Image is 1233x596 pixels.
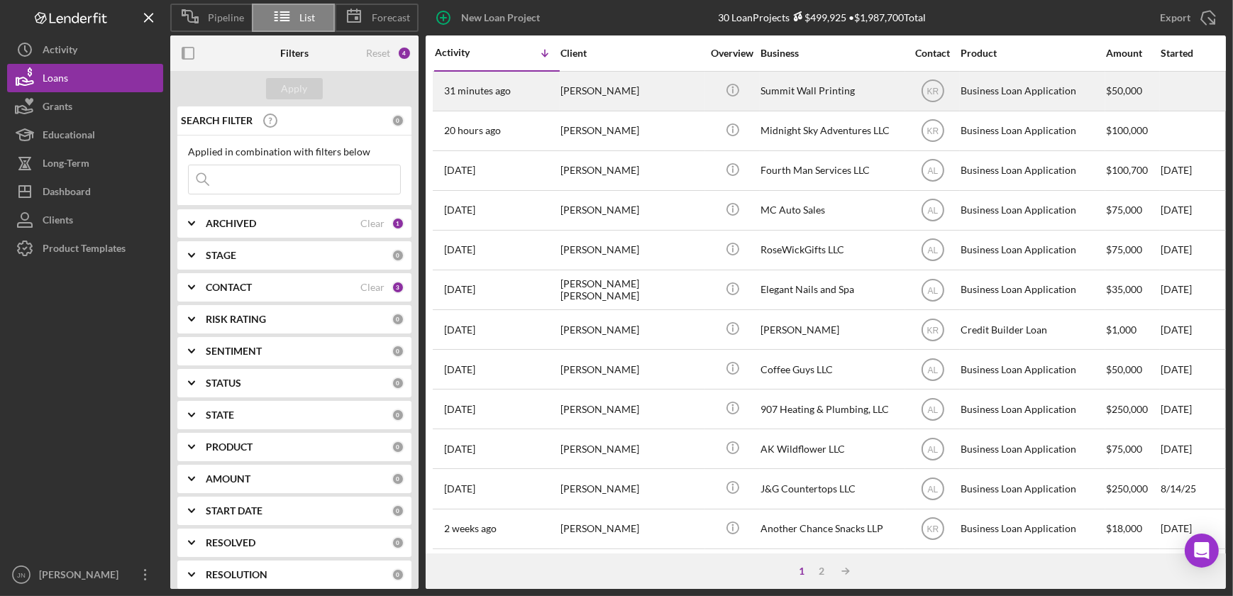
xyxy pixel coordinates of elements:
button: Loans [7,64,163,92]
div: [PERSON_NAME] [560,231,702,269]
button: Activity [7,35,163,64]
div: Business Loan Application [961,112,1102,150]
div: Contact [906,48,959,59]
div: [PERSON_NAME] [PERSON_NAME] [560,271,702,309]
div: [DATE] [1161,152,1224,189]
span: $100,000 [1106,124,1148,136]
div: Coffee Guys LLC [761,351,902,388]
b: CONTACT [206,282,252,293]
div: Long-Term [43,149,89,181]
span: $100,700 [1106,164,1148,176]
div: [DATE] [1161,351,1224,388]
time: 2025-09-22 23:37 [444,404,475,415]
div: Grants [43,92,72,124]
div: [PERSON_NAME] [560,510,702,548]
div: [DATE] [1161,192,1224,229]
div: 0 [392,313,404,326]
span: $75,000 [1106,243,1142,255]
div: Clear [360,282,385,293]
div: 0 [392,114,404,127]
div: [PERSON_NAME] [560,470,702,507]
div: Started [1161,48,1224,59]
button: Long-Term [7,149,163,177]
span: $18,000 [1106,522,1142,534]
time: 2025-09-26 19:30 [444,284,475,295]
time: 2025-09-22 22:54 [444,483,475,495]
div: [DATE] [1161,510,1224,548]
button: Apply [266,78,323,99]
div: AK Wildflower LLC [761,430,902,468]
div: [DATE] [1161,430,1224,468]
text: AL [927,285,938,295]
div: Reset [366,48,390,59]
div: [PERSON_NAME] [560,550,702,587]
div: [PERSON_NAME] [560,152,702,189]
div: 2 [812,565,831,577]
div: [DATE] [1161,550,1224,587]
div: 907 Heating & Plumbing, LLC [761,390,902,428]
text: JN [17,571,26,579]
b: RESOLVED [206,537,255,548]
div: 0 [392,345,404,358]
div: Business Loan Application [961,550,1102,587]
div: Business Loan Application [961,390,1102,428]
button: Export [1146,4,1226,32]
div: Amount [1106,48,1159,59]
span: $50,000 [1106,363,1142,375]
div: Business Loan Application [961,430,1102,468]
div: Business Loan Application [961,351,1102,388]
div: [PERSON_NAME] [560,112,702,150]
div: Business Loan Application [961,152,1102,189]
div: Export [1160,4,1190,32]
text: KR [927,325,939,335]
div: Educational [43,121,95,153]
div: Business Loan Application [961,470,1102,507]
span: Forecast [372,12,410,23]
div: Midnight Sky Adventures LLC [761,112,902,150]
time: 2025-09-30 00:08 [444,125,501,136]
text: AL [927,245,938,255]
text: KR [927,524,939,534]
span: $250,000 [1106,482,1148,495]
time: 2025-09-26 22:15 [444,244,475,255]
div: MC Auto Sales [761,192,902,229]
div: Posh Eatery & Events [761,550,902,587]
b: Filters [280,48,309,59]
div: 0 [392,409,404,421]
time: 2025-09-25 17:17 [444,324,475,336]
div: [DATE] [1161,231,1224,269]
div: 0 [392,504,404,517]
div: [PERSON_NAME] [560,351,702,388]
div: Summit Wall Printing [761,72,902,110]
span: $35,000 [1106,283,1142,295]
div: RoseWickGifts LLC [761,231,902,269]
div: [PERSON_NAME] [560,72,702,110]
div: [DATE] [1161,271,1224,309]
button: Product Templates [7,234,163,263]
div: Loans [43,64,68,96]
div: 0 [392,441,404,453]
div: 8/14/25 [1161,470,1224,507]
button: Clients [7,206,163,234]
button: JN[PERSON_NAME] [7,561,163,589]
div: 0 [392,249,404,262]
div: $499,925 [790,11,847,23]
span: List [300,12,316,23]
div: Dashboard [43,177,91,209]
div: 4 [397,46,411,60]
div: Activity [43,35,77,67]
b: ARCHIVED [206,218,256,229]
div: 0 [392,568,404,581]
div: Product Templates [43,234,126,266]
b: PRODUCT [206,441,253,453]
button: Grants [7,92,163,121]
button: Dashboard [7,177,163,206]
span: $75,000 [1106,204,1142,216]
text: AL [927,206,938,216]
div: Business Loan Application [961,510,1102,548]
time: 2025-09-29 18:46 [444,165,475,176]
div: Business Loan Application [961,72,1102,110]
